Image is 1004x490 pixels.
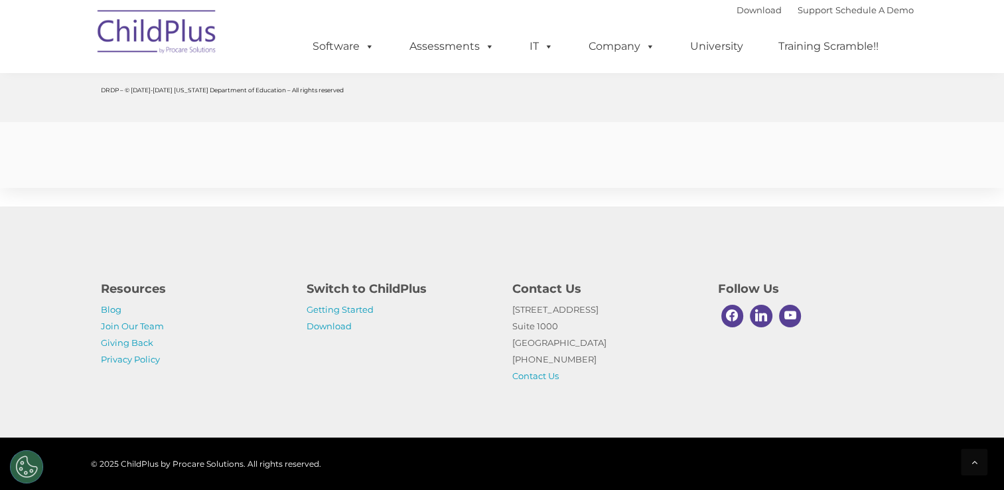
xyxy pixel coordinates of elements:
[101,354,160,365] a: Privacy Policy
[718,280,904,298] h4: Follow Us
[677,33,756,60] a: University
[91,459,321,469] span: © 2025 ChildPlus by Procare Solutions. All rights reserved.
[776,301,805,331] a: Youtube
[938,426,1004,490] iframe: Chat Widget
[299,33,388,60] a: Software
[737,5,914,15] font: |
[307,304,374,315] a: Getting Started
[101,337,153,348] a: Giving Back
[91,1,224,67] img: ChildPlus by Procare Solutions
[737,5,782,15] a: Download
[835,5,914,15] a: Schedule A Demo
[512,370,559,381] a: Contact Us
[101,86,344,94] span: DRDP – © [DATE]-[DATE] [US_STATE] Department of Education – All rights reserved
[307,321,352,331] a: Download
[10,450,43,483] button: Cookies Settings
[718,301,747,331] a: Facebook
[516,33,567,60] a: IT
[765,33,892,60] a: Training Scramble!!
[307,280,492,298] h4: Switch to ChildPlus
[575,33,668,60] a: Company
[101,321,164,331] a: Join Our Team
[798,5,833,15] a: Support
[512,301,698,384] p: [STREET_ADDRESS] Suite 1000 [GEOGRAPHIC_DATA] [PHONE_NUMBER]
[747,301,776,331] a: Linkedin
[512,280,698,298] h4: Contact Us
[396,33,508,60] a: Assessments
[101,280,287,298] h4: Resources
[101,304,121,315] a: Blog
